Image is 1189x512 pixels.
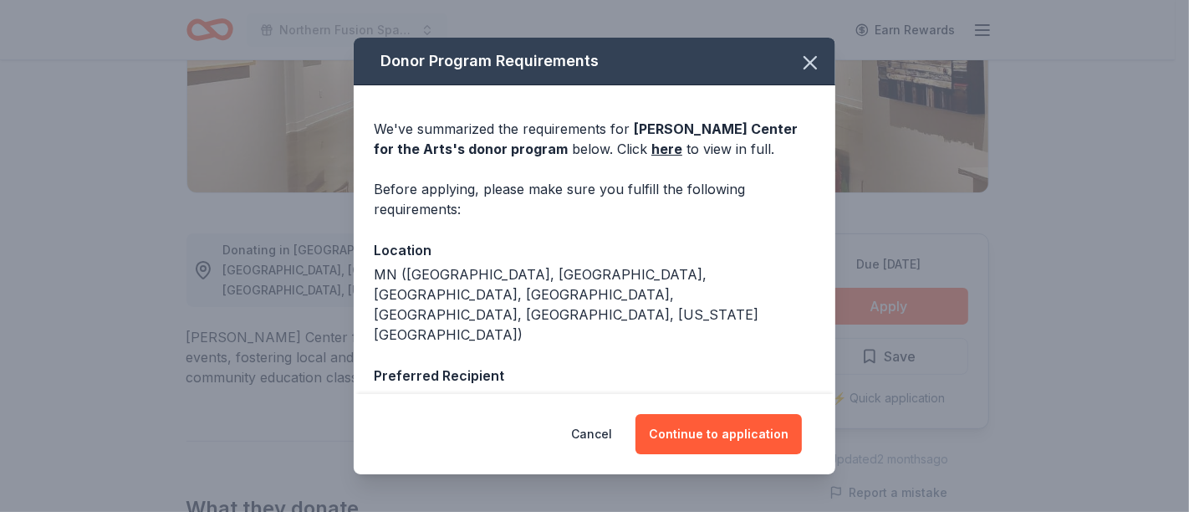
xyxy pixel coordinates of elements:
[651,139,682,159] a: here
[374,239,815,261] div: Location
[374,264,815,345] div: MN ([GEOGRAPHIC_DATA], [GEOGRAPHIC_DATA], [GEOGRAPHIC_DATA], [GEOGRAPHIC_DATA], [GEOGRAPHIC_DATA]...
[374,119,815,159] div: We've summarized the requirements for below. Click to view in full.
[354,38,835,85] div: Donor Program Requirements
[374,179,815,219] div: Before applying, please make sure you fulfill the following requirements:
[571,414,612,454] button: Cancel
[635,414,802,454] button: Continue to application
[374,391,815,451] div: Supports arts and educational organizations within the seven-county metropolitan area, and [PERSO...
[374,365,815,387] div: Preferred Recipient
